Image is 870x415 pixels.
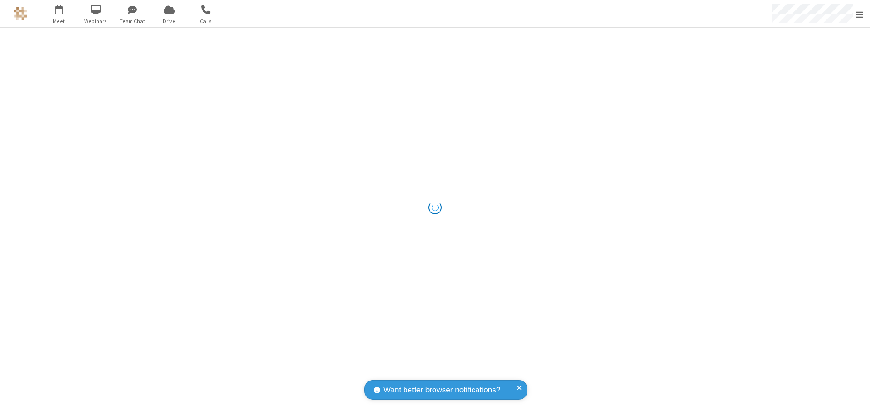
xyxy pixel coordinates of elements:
[189,17,223,25] span: Calls
[152,17,186,25] span: Drive
[383,384,500,396] span: Want better browser notifications?
[14,7,27,20] img: QA Selenium DO NOT DELETE OR CHANGE
[42,17,76,25] span: Meet
[79,17,113,25] span: Webinars
[116,17,150,25] span: Team Chat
